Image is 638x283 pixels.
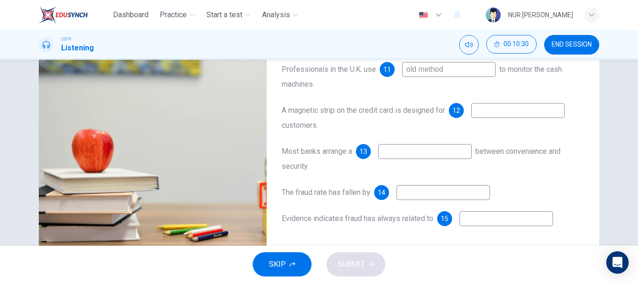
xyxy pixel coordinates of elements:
span: Analysis [262,9,290,21]
button: SKIP [253,252,312,276]
span: . [557,214,558,223]
span: . [494,188,495,197]
span: A magnetic strip on the credit card is designed for [282,106,445,115]
div: Hide [486,35,537,55]
span: customers. [282,121,318,130]
span: 13 [360,148,367,155]
span: Dashboard [113,9,149,21]
button: Practice [156,7,199,23]
h1: Listening [61,42,94,54]
div: NUR [PERSON_NAME] [508,9,573,21]
span: Practice [160,9,187,21]
div: Open Intercom Messenger [606,251,629,274]
span: 14 [378,189,385,196]
button: Start a test [203,7,255,23]
span: 00:10:30 [503,41,529,48]
span: Start a test [206,9,242,21]
img: EduSynch logo [39,6,88,24]
img: Profile picture [486,7,501,22]
a: EduSynch logo [39,6,109,24]
span: 12 [453,107,460,114]
span: Most banks arrange a [282,147,352,156]
span: SKIP [269,258,286,271]
span: Evidence indicates fraud has always related to [282,214,433,223]
button: Analysis [258,7,302,23]
button: 00:10:30 [486,35,537,54]
span: CEFR [61,36,71,42]
span: END SESSION [552,41,592,48]
div: Mute [459,35,479,55]
span: Professionals in the U.K. use [282,65,376,74]
img: Credit Card Fraud [39,36,267,263]
button: Dashboard [109,7,152,23]
span: The fraud rate has fallen by [282,188,370,197]
span: 15 [441,215,448,222]
img: en [418,12,429,19]
span: 11 [383,66,391,73]
button: END SESSION [544,35,599,55]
